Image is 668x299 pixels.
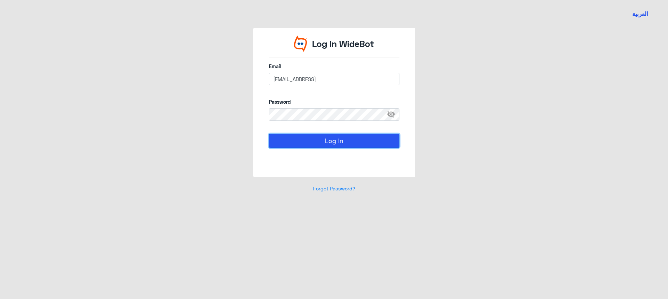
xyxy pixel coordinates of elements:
p: Log In WideBot [312,37,374,50]
button: Log In [269,134,399,148]
a: Forgot Password? [313,186,355,191]
label: Email [269,63,399,70]
span: visibility_off [387,108,399,121]
input: Enter your email here... [269,73,399,85]
button: العربية [632,10,648,18]
a: Switch language [628,5,652,23]
label: Password [269,98,399,105]
img: Widebot Logo [294,36,307,52]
